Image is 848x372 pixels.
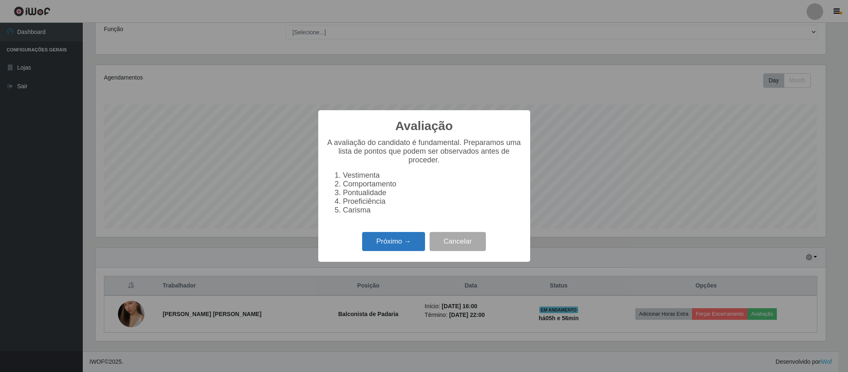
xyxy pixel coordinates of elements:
button: Próximo → [362,232,425,251]
li: Proeficiência [343,197,522,206]
p: A avaliação do candidato é fundamental. Preparamos uma lista de pontos que podem ser observados a... [327,138,522,164]
li: Pontualidade [343,188,522,197]
li: Carisma [343,206,522,215]
li: Vestimenta [343,171,522,180]
li: Comportamento [343,180,522,188]
h2: Avaliação [395,118,453,133]
button: Cancelar [430,232,486,251]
